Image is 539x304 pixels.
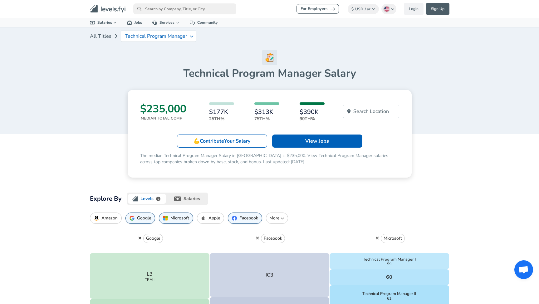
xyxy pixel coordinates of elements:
button: Microsoft [159,213,193,224]
p: Google [137,216,151,221]
span: TPM I [145,278,154,282]
p: Facebook [264,235,282,242]
p: View Jobs [305,137,329,145]
a: Services [147,18,185,27]
p: Apple [208,216,220,221]
h6: $390K [300,109,325,115]
p: Microsoft [170,216,189,221]
button: More [266,213,288,224]
p: 💪 Contribute [194,137,250,145]
p: Technical Program Manager I [363,256,416,262]
button: L3TPM I [90,253,210,299]
img: MicrosoftIcon [163,216,168,221]
span: Your Salary [224,138,250,145]
input: Search by Company, Title, or City [133,3,236,14]
p: More [269,215,285,221]
button: IC3 [210,253,330,297]
img: FacebookIcon [232,216,237,221]
a: Login [404,3,424,15]
button: salaries [167,193,208,205]
p: The median Technical Program Manager Salary in [GEOGRAPHIC_DATA] is $235,000. View Technical Prog... [140,153,399,165]
button: levels.fyi logoLevels [127,193,168,205]
p: Technical Program Manager II [362,291,416,297]
h1: Technical Program Manager Salary [90,67,449,80]
p: 90th% [300,115,325,122]
h2: Explore By [90,194,122,204]
button: Facebook [228,213,262,224]
p: IC3 [266,271,273,279]
button: $USD/ yr [348,4,379,14]
button: English (US) [381,4,396,14]
p: L3 [147,270,153,278]
p: Technical Program Manager [125,33,187,39]
p: Microsoft [384,235,402,242]
span: 61 [387,297,391,300]
a: Jobs [122,18,147,27]
a: Community [185,18,223,27]
img: Technical Program Manager Icon [262,50,277,65]
a: Sign Up [426,3,449,15]
span: $ [351,7,354,12]
img: English (US) [384,7,389,12]
a: View Jobs [272,135,362,148]
h6: $313K [254,109,279,115]
p: Facebook [239,216,258,221]
a: All Titles [90,30,111,42]
button: Amazon [90,213,122,224]
p: Search Location [353,108,389,115]
button: Google [125,213,155,224]
span: 59 [387,262,391,266]
a: Salaries [85,18,122,27]
div: Open chat [514,260,533,279]
button: Technical Program Manager I59 [330,253,449,269]
p: 75th% [254,115,279,122]
img: levels.fyi logo [132,196,138,202]
h3: $235,000 [140,102,186,115]
span: / yr [365,7,370,12]
a: 💪ContributeYour Salary [177,135,267,148]
p: 25th% [209,115,234,122]
img: GoogleIcon [130,216,135,221]
button: Apple [197,213,224,224]
button: Microsoft [381,234,405,243]
p: Median Total Comp [141,115,186,121]
button: 60 [330,269,449,285]
button: Google [143,234,163,243]
p: Google [146,235,160,242]
p: 60 [386,273,392,281]
h6: $177K [209,109,234,115]
nav: primary [82,2,457,15]
img: AppleIcon [201,216,206,221]
button: Facebook [261,234,285,243]
img: AmazonIcon [94,216,99,221]
span: USD [355,7,363,12]
a: For Employers [296,4,339,14]
p: Amazon [101,216,118,221]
